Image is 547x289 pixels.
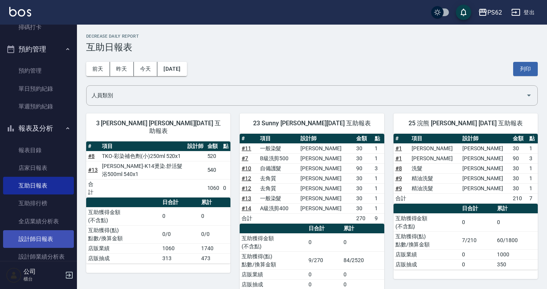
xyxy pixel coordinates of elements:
[221,141,230,151] th: 點
[199,198,230,208] th: 累計
[299,203,354,213] td: [PERSON_NAME]
[511,153,527,163] td: 90
[527,134,538,144] th: 點
[205,179,222,197] td: 1060
[160,198,199,208] th: 日合計
[395,185,402,191] a: #9
[460,213,495,231] td: 0
[100,161,185,179] td: [PERSON_NAME]-K14燙染.舒活髮浴500ml 540x1
[410,173,460,183] td: 精油洗髮
[394,134,538,204] table: a dense table
[513,62,538,76] button: 列印
[354,153,372,163] td: 30
[86,62,110,76] button: 前天
[527,153,538,163] td: 3
[403,120,529,127] span: 25 浣熊 [PERSON_NAME] [DATE] 互助報表
[205,161,222,179] td: 540
[342,251,384,269] td: 84/2520
[527,183,538,193] td: 1
[410,143,460,153] td: [PERSON_NAME]
[373,183,384,193] td: 1
[373,203,384,213] td: 1
[199,225,230,243] td: 0/0
[511,143,527,153] td: 30
[373,173,384,183] td: 1
[373,213,384,223] td: 9
[160,207,199,225] td: 0
[495,231,538,249] td: 60/1800
[86,141,100,151] th: #
[527,193,538,203] td: 7
[185,141,205,151] th: 設計師
[460,143,511,153] td: [PERSON_NAME]
[6,267,22,283] img: Person
[221,179,230,197] td: 0
[395,155,402,161] a: #1
[373,143,384,153] td: 1
[86,179,100,197] td: 合計
[157,62,187,76] button: [DATE]
[307,269,341,279] td: 0
[527,173,538,183] td: 1
[487,8,502,17] div: PS62
[299,153,354,163] td: [PERSON_NAME]
[242,175,251,181] a: #12
[134,62,158,76] button: 今天
[23,276,63,282] p: 櫃台
[240,233,307,251] td: 互助獲得金額 (不含點)
[495,204,538,214] th: 累計
[410,134,460,144] th: 項目
[199,243,230,253] td: 1740
[307,251,341,269] td: 9/270
[199,253,230,263] td: 473
[3,98,74,115] a: 單週預約紀錄
[240,269,307,279] td: 店販業績
[460,259,495,269] td: 0
[475,5,505,20] button: PS62
[160,225,199,243] td: 0/0
[160,253,199,263] td: 313
[242,205,251,211] a: #14
[240,213,258,223] td: 合計
[354,183,372,193] td: 30
[354,134,372,144] th: 金額
[523,89,535,101] button: Open
[508,5,538,20] button: 登出
[90,89,523,102] input: 人員名稱
[395,165,402,171] a: #8
[86,198,230,264] table: a dense table
[373,163,384,173] td: 3
[394,204,538,270] table: a dense table
[86,207,160,225] td: 互助獲得金額 (不含點)
[394,249,460,259] td: 店販業績
[373,134,384,144] th: 點
[88,167,98,173] a: #13
[460,231,495,249] td: 7/210
[205,141,222,151] th: 金額
[354,143,372,153] td: 30
[86,253,160,263] td: 店販抽成
[394,231,460,249] td: 互助獲得(點) 點數/換算金額
[258,163,299,173] td: 自備護髮
[460,249,495,259] td: 0
[299,193,354,203] td: [PERSON_NAME]
[354,193,372,203] td: 30
[3,248,74,266] a: 設計師業績分析表
[299,173,354,183] td: [PERSON_NAME]
[3,141,74,159] a: 報表目錄
[3,230,74,248] a: 設計師日報表
[527,143,538,153] td: 1
[3,39,74,59] button: 預約管理
[86,42,538,53] h3: 互助日報表
[258,134,299,144] th: 項目
[242,185,251,191] a: #12
[3,62,74,80] a: 預約管理
[299,183,354,193] td: [PERSON_NAME]
[258,183,299,193] td: 去角質
[3,118,74,138] button: 報表及分析
[354,213,372,223] td: 270
[460,173,511,183] td: [PERSON_NAME]
[394,259,460,269] td: 店販抽成
[199,207,230,225] td: 0
[3,80,74,98] a: 單日預約紀錄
